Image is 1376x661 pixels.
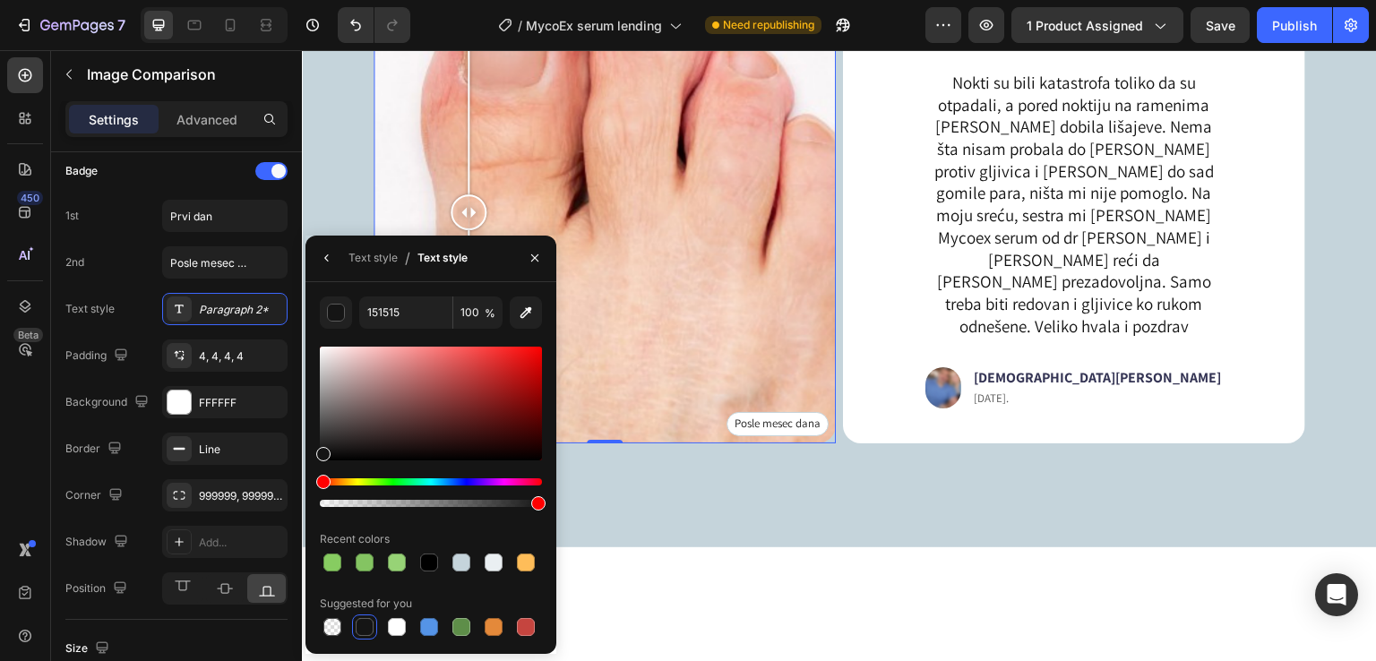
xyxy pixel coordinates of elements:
[65,208,79,224] div: 1st
[1315,573,1358,616] div: Open Intercom Messenger
[65,637,113,661] div: Size
[199,395,283,411] div: FFFFFF
[65,484,126,508] div: Corner
[320,596,412,612] div: Suggested for you
[199,442,283,458] div: Line
[17,191,43,205] div: 450
[1206,18,1235,33] span: Save
[1257,7,1332,43] button: Publish
[672,341,919,356] p: [DATE].
[176,110,237,129] p: Advanced
[338,7,410,43] div: Undo/Redo
[1272,16,1317,35] div: Publish
[87,64,280,85] p: Image Comparison
[65,530,132,554] div: Shadow
[89,110,139,129] p: Settings
[320,531,390,547] div: Recent colors
[13,328,43,342] div: Beta
[65,577,131,601] div: Position
[359,296,452,329] input: Eg: FFFFFF
[302,50,1376,661] iframe: Design area
[199,488,283,504] div: 999999, 999999, 999999, 999999
[485,305,495,322] span: %
[405,247,410,269] span: /
[65,437,125,461] div: Border
[7,7,133,43] button: 7
[1027,16,1143,35] span: 1 product assigned
[672,319,919,338] p: [DEMOGRAPHIC_DATA][PERSON_NAME]
[518,16,522,35] span: /
[199,302,283,318] div: Paragraph 2*
[199,535,283,551] div: Add...
[117,14,125,36] p: 7
[417,250,468,266] div: Text style
[1011,7,1183,43] button: 1 product assigned
[65,301,115,317] div: Text style
[623,317,659,358] img: gempages_580060174794883605-8ee71e6b-f65f-4115-9655-30767edffc63.jpg
[65,344,132,368] div: Padding
[723,17,814,33] span: Need republishing
[1191,7,1250,43] button: Save
[425,362,527,386] div: Posle mesec dana
[348,250,398,266] div: Text style
[65,391,152,415] div: Background
[629,21,916,287] p: Nokti su bili katastrofa toliko da su otpadali, a pored noktiju na ramenima [PERSON_NAME] dobila ...
[199,348,283,365] div: 4, 4, 4, 4
[65,163,98,179] div: Badge
[65,254,84,270] div: 2nd
[526,16,662,35] span: MycoEx serum lending
[320,478,542,485] div: Hue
